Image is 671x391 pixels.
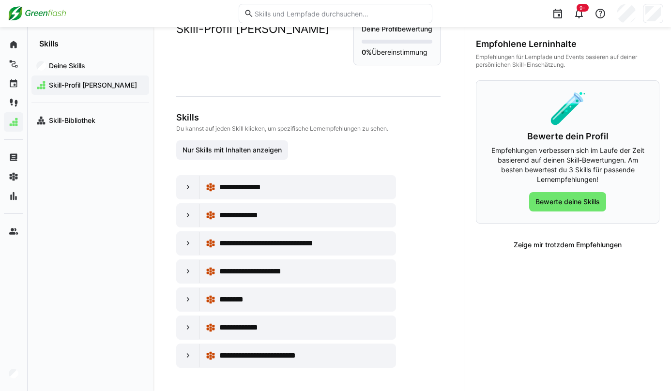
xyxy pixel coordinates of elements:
p: Du kannst auf jeden Skill klicken, um spezifische Lernempfehlungen zu sehen. [176,125,441,133]
span: Zeige mir trotzdem Empfehlungen [512,240,623,250]
h3: Bewerte dein Profil [488,131,647,142]
p: Empfehlungen verbessern sich im Laufe der Zeit basierend auf deinen Skill-Bewertungen. Am besten ... [488,146,647,184]
p: Übereinstimmung [362,47,432,57]
button: Zeige mir trotzdem Empfehlungen [507,235,628,255]
div: Empfehlungen für Lernpfade und Events basieren auf deiner persönlichen Skill-Einschätzung. [476,53,659,69]
span: 9+ [579,5,586,11]
h2: Skill-Profil [PERSON_NAME] [176,22,330,36]
span: Skill-Profil [PERSON_NAME] [47,80,144,90]
button: Bewerte deine Skills [529,192,606,211]
button: Nur Skills mit Inhalten anzeigen [176,140,288,160]
strong: 0% [362,48,372,56]
p: Deine Profilbewertung [362,24,432,34]
div: 🧪 [488,92,647,123]
div: Empfohlene Lerninhalte [476,39,659,49]
input: Skills und Lernpfade durchsuchen… [254,9,427,18]
h3: Skills [176,112,441,123]
span: Bewerte deine Skills [534,197,601,207]
span: Nur Skills mit Inhalten anzeigen [181,145,283,155]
